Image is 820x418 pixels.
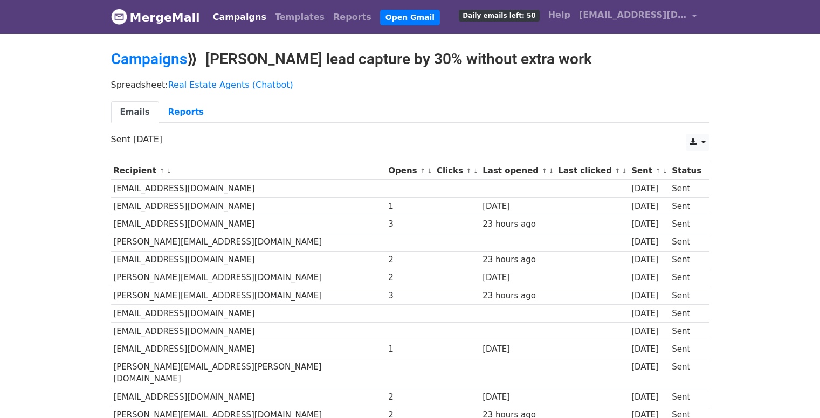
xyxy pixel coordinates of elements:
[466,167,472,175] a: ↑
[271,6,329,28] a: Templates
[111,101,159,123] a: Emails
[631,183,667,195] div: [DATE]
[380,10,440,25] a: Open Gmail
[111,251,386,269] td: [EMAIL_ADDRESS][DOMAIN_NAME]
[669,198,704,215] td: Sent
[111,233,386,251] td: [PERSON_NAME][EMAIL_ADDRESS][DOMAIN_NAME]
[388,290,431,302] div: 3
[386,162,435,180] th: Opens
[669,388,704,406] td: Sent
[669,215,704,233] td: Sent
[544,4,575,26] a: Help
[434,162,480,180] th: Clicks
[483,271,553,284] div: [DATE]
[329,6,376,28] a: Reports
[631,200,667,213] div: [DATE]
[388,271,431,284] div: 2
[556,162,629,180] th: Last clicked
[388,200,431,213] div: 1
[111,198,386,215] td: [EMAIL_ADDRESS][DOMAIN_NAME]
[459,10,539,22] span: Daily emails left: 50
[388,343,431,356] div: 1
[454,4,543,26] a: Daily emails left: 50
[111,50,709,68] h2: ⟫ [PERSON_NAME] lead capture by 30% without extra work
[655,167,661,175] a: ↑
[662,167,668,175] a: ↓
[575,4,701,30] a: [EMAIL_ADDRESS][DOMAIN_NAME]
[111,79,709,90] p: Spreadsheet:
[111,340,386,358] td: [EMAIL_ADDRESS][DOMAIN_NAME]
[111,358,386,388] td: [PERSON_NAME][EMAIL_ADDRESS][PERSON_NAME][DOMAIN_NAME]
[669,358,704,388] td: Sent
[631,325,667,338] div: [DATE]
[111,6,200,29] a: MergeMail
[168,80,293,90] a: Real Estate Agents (Chatbot)
[669,269,704,287] td: Sent
[483,254,553,266] div: 23 hours ago
[669,322,704,340] td: Sent
[111,322,386,340] td: [EMAIL_ADDRESS][DOMAIN_NAME]
[669,340,704,358] td: Sent
[483,343,553,356] div: [DATE]
[548,167,554,175] a: ↓
[159,167,165,175] a: ↑
[631,308,667,320] div: [DATE]
[111,304,386,322] td: [EMAIL_ADDRESS][DOMAIN_NAME]
[111,162,386,180] th: Recipient
[388,218,431,231] div: 3
[631,254,667,266] div: [DATE]
[480,162,555,180] th: Last opened
[631,271,667,284] div: [DATE]
[483,391,553,403] div: [DATE]
[111,388,386,406] td: [EMAIL_ADDRESS][DOMAIN_NAME]
[111,287,386,304] td: [PERSON_NAME][EMAIL_ADDRESS][DOMAIN_NAME]
[483,218,553,231] div: 23 hours ago
[669,304,704,322] td: Sent
[473,167,479,175] a: ↓
[629,162,669,180] th: Sent
[111,9,127,25] img: MergeMail logo
[388,391,431,403] div: 2
[631,290,667,302] div: [DATE]
[669,233,704,251] td: Sent
[111,269,386,287] td: [PERSON_NAME][EMAIL_ADDRESS][DOMAIN_NAME]
[622,167,628,175] a: ↓
[159,101,213,123] a: Reports
[631,391,667,403] div: [DATE]
[420,167,426,175] a: ↑
[615,167,621,175] a: ↑
[631,236,667,248] div: [DATE]
[669,180,704,198] td: Sent
[111,134,709,145] p: Sent [DATE]
[669,287,704,304] td: Sent
[209,6,271,28] a: Campaigns
[111,180,386,198] td: [EMAIL_ADDRESS][DOMAIN_NAME]
[111,50,187,68] a: Campaigns
[388,254,431,266] div: 2
[166,167,172,175] a: ↓
[111,215,386,233] td: [EMAIL_ADDRESS][DOMAIN_NAME]
[631,218,667,231] div: [DATE]
[483,290,553,302] div: 23 hours ago
[631,343,667,356] div: [DATE]
[483,200,553,213] div: [DATE]
[669,162,704,180] th: Status
[669,251,704,269] td: Sent
[631,361,667,373] div: [DATE]
[579,9,687,22] span: [EMAIL_ADDRESS][DOMAIN_NAME]
[541,167,547,175] a: ↑
[427,167,433,175] a: ↓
